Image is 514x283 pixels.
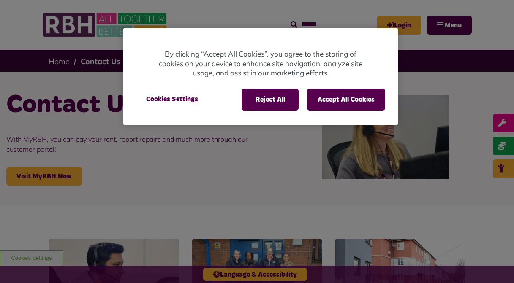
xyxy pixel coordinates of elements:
div: Cookie banner [123,28,398,125]
p: By clicking “Accept All Cookies”, you agree to the storing of cookies on your device to enhance s... [157,49,364,78]
button: Reject All [242,89,299,111]
div: Privacy [123,28,398,125]
button: Accept All Cookies [307,89,385,111]
button: Cookies Settings [136,89,208,110]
